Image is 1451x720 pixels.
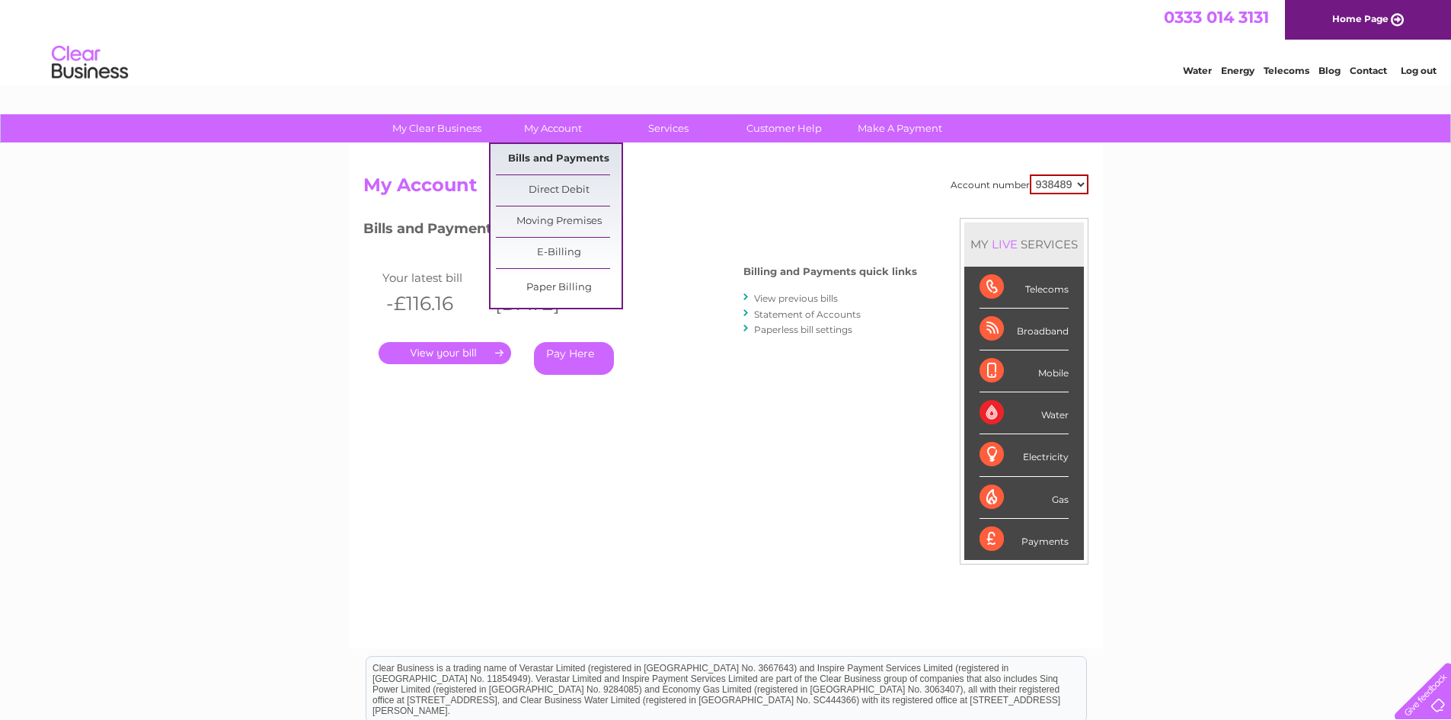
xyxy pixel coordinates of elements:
div: Mobile [980,350,1069,392]
a: 0333 014 3131 [1164,8,1269,27]
div: Broadband [980,309,1069,350]
div: Gas [980,477,1069,519]
a: View previous bills [754,293,838,304]
a: My Account [490,114,615,142]
a: Telecoms [1264,65,1309,76]
h3: Bills and Payments [363,218,917,245]
th: [DATE] [487,288,597,319]
div: Electricity [980,434,1069,476]
a: Moving Premises [496,206,622,237]
a: Pay Here [534,342,614,375]
a: Blog [1318,65,1341,76]
div: Telecoms [980,267,1069,309]
a: Customer Help [721,114,847,142]
a: E-Billing [496,238,622,268]
h4: Billing and Payments quick links [743,266,917,277]
div: Water [980,392,1069,434]
div: Account number [951,174,1088,194]
a: Make A Payment [837,114,963,142]
a: Log out [1401,65,1437,76]
a: . [379,342,511,364]
div: LIVE [989,237,1021,251]
a: Water [1183,65,1212,76]
a: Paperless bill settings [754,324,852,335]
a: Statement of Accounts [754,309,861,320]
div: Clear Business is a trading name of Verastar Limited (registered in [GEOGRAPHIC_DATA] No. 3667643... [366,8,1086,74]
a: Direct Debit [496,175,622,206]
h2: My Account [363,174,1088,203]
img: logo.png [51,40,129,86]
td: Invoice date [487,267,597,288]
a: Paper Billing [496,273,622,303]
div: MY SERVICES [964,222,1084,266]
a: Services [606,114,731,142]
a: Bills and Payments [496,144,622,174]
td: Your latest bill [379,267,488,288]
div: Payments [980,519,1069,560]
a: Energy [1221,65,1254,76]
th: -£116.16 [379,288,488,319]
a: My Clear Business [374,114,500,142]
a: Contact [1350,65,1387,76]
